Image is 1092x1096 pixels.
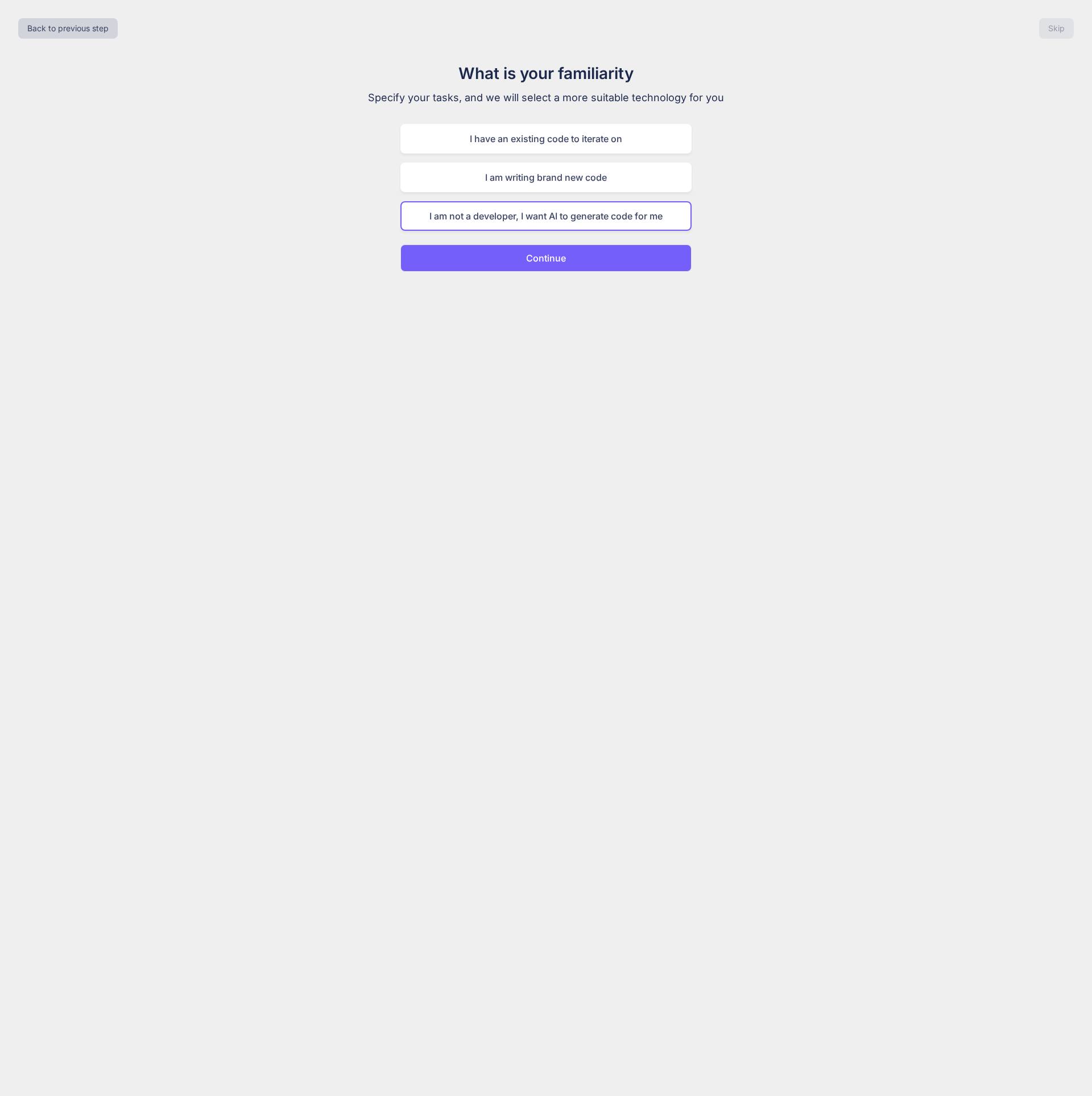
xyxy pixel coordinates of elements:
div: I am not a developer, I want AI to generate code for me [400,201,692,231]
button: Continue [400,244,692,272]
h1: What is your familiarity [355,61,737,85]
p: Continue [526,251,566,265]
div: I have an existing code to iterate on [400,124,692,153]
button: Skip [1039,18,1074,39]
p: Specify your tasks, and we will select a more suitable technology for you [355,90,737,106]
div: I am writing brand new code [400,163,692,192]
button: Back to previous step [18,18,118,39]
